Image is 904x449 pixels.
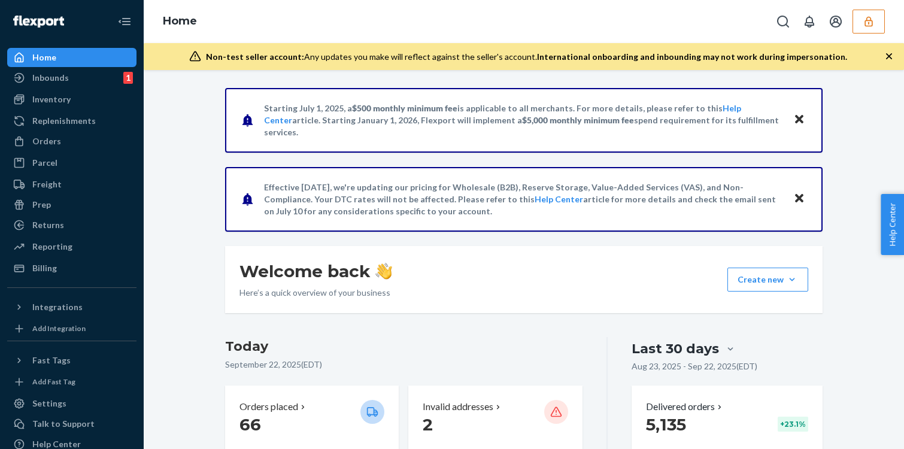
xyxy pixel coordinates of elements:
[7,394,136,413] a: Settings
[7,68,136,87] a: Inbounds1
[32,72,69,84] div: Inbounds
[32,398,66,409] div: Settings
[32,241,72,253] div: Reporting
[239,400,298,414] p: Orders placed
[239,260,392,282] h1: Welcome back
[206,51,304,62] span: Non-test seller account:
[32,323,86,333] div: Add Integration
[632,339,719,358] div: Last 30 days
[163,14,197,28] a: Home
[32,262,57,274] div: Billing
[881,194,904,255] button: Help Center
[32,93,71,105] div: Inventory
[797,10,821,34] button: Open notifications
[646,414,686,435] span: 5,135
[7,351,136,370] button: Fast Tags
[826,413,892,443] iframe: Opens a widget where you can chat to one of our agents
[352,103,457,113] span: $500 monthly minimum fee
[7,298,136,317] button: Integrations
[32,135,61,147] div: Orders
[239,287,392,299] p: Here’s a quick overview of your business
[32,115,96,127] div: Replenishments
[123,72,133,84] div: 1
[791,111,807,129] button: Close
[7,48,136,67] a: Home
[646,400,724,414] button: Delivered orders
[225,359,583,371] p: September 22, 2025 ( EDT )
[239,414,261,435] span: 66
[32,178,62,190] div: Freight
[153,4,207,39] ol: breadcrumbs
[423,414,433,435] span: 2
[632,360,757,372] p: Aug 23, 2025 - Sep 22, 2025 ( EDT )
[727,268,808,292] button: Create new
[113,10,136,34] button: Close Navigation
[32,301,83,313] div: Integrations
[7,132,136,151] a: Orders
[32,157,57,169] div: Parcel
[522,115,634,125] span: $5,000 monthly minimum fee
[13,16,64,28] img: Flexport logo
[32,377,75,387] div: Add Fast Tag
[7,237,136,256] a: Reporting
[7,321,136,336] a: Add Integration
[264,102,782,138] p: Starting July 1, 2025, a is applicable to all merchants. For more details, please refer to this a...
[7,90,136,109] a: Inventory
[423,400,493,414] p: Invalid addresses
[7,195,136,214] a: Prep
[7,259,136,278] a: Billing
[7,375,136,389] a: Add Fast Tag
[32,219,64,231] div: Returns
[225,337,583,356] h3: Today
[7,414,136,433] button: Talk to Support
[206,51,847,63] div: Any updates you make will reflect against the seller's account.
[537,51,847,62] span: International onboarding and inbounding may not work during impersonation.
[771,10,795,34] button: Open Search Box
[7,175,136,194] a: Freight
[824,10,848,34] button: Open account menu
[32,354,71,366] div: Fast Tags
[32,51,56,63] div: Home
[32,418,95,430] div: Talk to Support
[32,199,51,211] div: Prep
[535,194,583,204] a: Help Center
[7,111,136,131] a: Replenishments
[778,417,808,432] div: + 23.1 %
[791,190,807,208] button: Close
[264,181,782,217] p: Effective [DATE], we're updating our pricing for Wholesale (B2B), Reserve Storage, Value-Added Se...
[7,216,136,235] a: Returns
[375,263,392,280] img: hand-wave emoji
[7,153,136,172] a: Parcel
